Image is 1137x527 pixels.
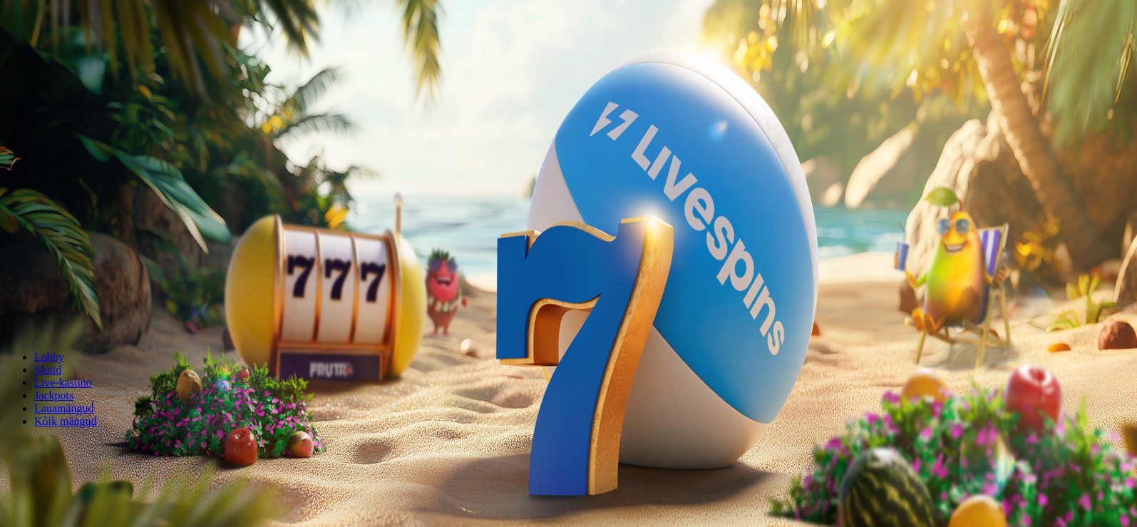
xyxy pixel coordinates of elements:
[34,415,97,427] a: Kõik mängud
[6,327,1131,454] header: Lobby
[34,364,61,376] a: Slotid
[34,389,73,401] a: Jackpots
[34,402,94,414] a: Lauamängud
[6,327,1131,428] nav: Lobby
[34,351,64,363] a: Lobby
[34,377,92,389] a: Live-kasiino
